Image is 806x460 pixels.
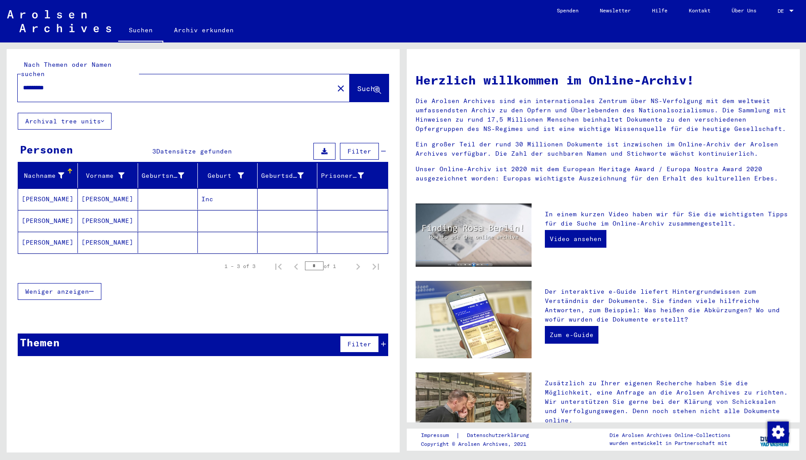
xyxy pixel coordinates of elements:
mat-cell: [PERSON_NAME] [78,188,138,210]
img: video.jpg [416,203,532,267]
p: In einem kurzen Video haben wir für Sie die wichtigsten Tipps für die Suche im Online-Archiv zusa... [545,210,791,228]
button: Last page [367,257,385,275]
div: Geburtsdatum [261,169,317,183]
div: Geburt‏ [201,171,244,180]
p: Copyright © Arolsen Archives, 2021 [421,440,540,448]
span: Filter [347,340,371,348]
button: Next page [349,257,367,275]
span: 3 [152,147,156,155]
div: Prisoner # [321,169,377,183]
mat-label: Nach Themen oder Namen suchen [21,61,112,78]
button: Archival tree units [18,113,112,130]
p: Ein großer Teil der rund 30 Millionen Dokumente ist inzwischen im Online-Archiv der Arolsen Archi... [416,140,791,158]
div: Vorname [81,171,124,180]
img: yv_logo.png [758,428,791,450]
mat-header-cell: Geburt‏ [198,163,258,188]
p: wurden entwickelt in Partnerschaft mit [609,439,730,447]
mat-header-cell: Vorname [78,163,138,188]
div: 1 – 3 of 3 [224,262,255,270]
p: Zusätzlich zu Ihrer eigenen Recherche haben Sie die Möglichkeit, eine Anfrage an die Arolsen Arch... [545,379,791,425]
p: Die Arolsen Archives Online-Collections [609,431,730,439]
mat-cell: [PERSON_NAME] [78,232,138,253]
div: Themen [20,334,60,350]
img: inquiries.jpg [416,372,532,450]
a: Impressum [421,431,456,440]
span: Weniger anzeigen [25,287,89,295]
div: Vorname [81,169,137,183]
p: Der interaktive e-Guide liefert Hintergrundwissen zum Verständnis der Dokumente. Sie finden viele... [545,287,791,324]
button: Clear [332,79,350,97]
a: Zum e-Guide [545,326,598,344]
mat-header-cell: Nachname [18,163,78,188]
span: Filter [347,147,371,155]
button: Filter [340,336,379,353]
img: Arolsen_neg.svg [7,10,111,32]
button: Previous page [287,257,305,275]
a: Archiv erkunden [163,19,244,41]
img: Zustimmung ändern [767,422,789,443]
span: Suche [357,84,379,93]
div: Personen [20,142,73,157]
button: Filter [340,143,379,160]
div: | [421,431,540,440]
div: Nachname [22,171,64,180]
div: Geburtsname [142,169,197,183]
h1: Herzlich willkommen im Online-Archiv! [416,71,791,89]
mat-icon: close [336,83,346,94]
a: Datenschutzerklärung [460,431,540,440]
mat-cell: [PERSON_NAME] [18,232,78,253]
mat-header-cell: Prisoner # [317,163,387,188]
mat-cell: [PERSON_NAME] [18,188,78,210]
div: of 1 [305,262,349,270]
span: DE [778,8,787,14]
p: Die Arolsen Archives sind ein internationales Zentrum über NS-Verfolgung mit dem weltweit umfasse... [416,96,791,134]
img: eguide.jpg [416,281,532,358]
p: Unser Online-Archiv ist 2020 mit dem European Heritage Award / Europa Nostra Award 2020 ausgezeic... [416,165,791,183]
div: Geburtsdatum [261,171,304,180]
a: Video ansehen [545,230,606,248]
mat-cell: [PERSON_NAME] [78,210,138,231]
span: Datensätze gefunden [156,147,232,155]
div: Prisoner # [321,171,363,180]
button: First page [270,257,287,275]
mat-cell: Inc [198,188,258,210]
a: Suchen [118,19,163,42]
mat-header-cell: Geburtsname [138,163,198,188]
div: Nachname [22,169,77,183]
mat-header-cell: Geburtsdatum [258,163,317,188]
mat-cell: [PERSON_NAME] [18,210,78,231]
div: Geburtsname [142,171,184,180]
button: Weniger anzeigen [18,283,101,300]
div: Geburt‏ [201,169,257,183]
button: Suche [350,74,389,102]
